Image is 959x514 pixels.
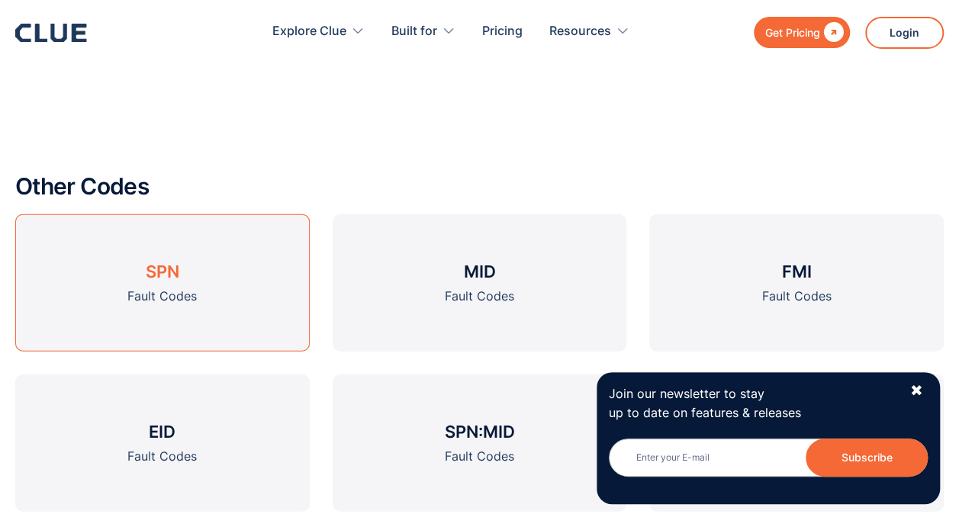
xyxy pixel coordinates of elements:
[463,260,495,283] h3: MID
[806,439,928,477] input: Subscribe
[127,287,197,306] div: Fault Codes
[549,8,629,56] div: Resources
[333,374,627,512] a: SPN:MIDFault Codes
[820,23,844,42] div: 
[609,439,928,492] form: Newsletter
[272,8,365,56] div: Explore Clue
[649,214,944,352] a: FMIFault Codes
[127,447,197,466] div: Fault Codes
[609,384,896,422] p: Join our newsletter to stay up to date on features & releases
[15,374,310,512] a: EIDFault Codes
[865,17,944,49] a: Login
[15,174,944,199] h2: Other Codes
[549,8,611,56] div: Resources
[762,287,832,306] div: Fault Codes
[391,8,437,56] div: Built for
[444,420,514,443] h3: SPN:MID
[909,381,922,400] div: ✖
[15,214,310,352] a: SPNFault Codes
[482,8,523,56] a: Pricing
[782,260,812,283] h3: FMI
[391,8,455,56] div: Built for
[445,287,514,306] div: Fault Codes
[765,23,820,42] div: Get Pricing
[754,17,850,48] a: Get Pricing
[609,439,928,477] input: Enter your E-mail
[149,420,175,443] h3: EID
[445,447,514,466] div: Fault Codes
[146,260,179,283] h3: SPN
[333,214,627,352] a: MIDFault Codes
[272,8,346,56] div: Explore Clue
